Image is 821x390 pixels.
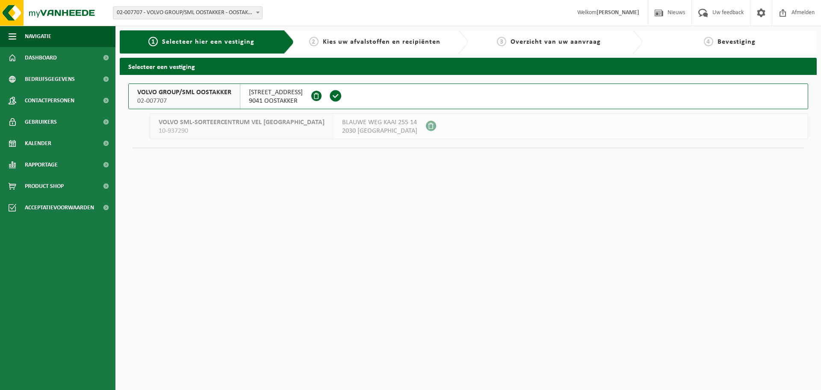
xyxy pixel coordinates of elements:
[511,39,601,45] span: Overzicht van uw aanvraag
[249,88,303,97] span: [STREET_ADDRESS]
[25,197,94,218] span: Acceptatievoorwaarden
[148,37,158,46] span: 1
[159,118,325,127] span: VOLVO SML-SORTEERCENTRUM VEL [GEOGRAPHIC_DATA]
[113,7,262,19] span: 02-007707 - VOLVO GROUP/SML OOSTAKKER - OOSTAKKER
[25,111,57,133] span: Gebruikers
[128,83,808,109] button: VOLVO GROUP/SML OOSTAKKER 02-007707 [STREET_ADDRESS]9041 OOSTAKKER
[342,118,417,127] span: BLAUWE WEG KAAI 255 14
[25,26,51,47] span: Navigatie
[159,127,325,135] span: 10-937290
[25,176,64,197] span: Product Shop
[113,6,263,19] span: 02-007707 - VOLVO GROUP/SML OOSTAKKER - OOSTAKKER
[25,133,51,154] span: Kalender
[162,39,254,45] span: Selecteer hier een vestiging
[137,97,231,105] span: 02-007707
[25,154,58,176] span: Rapportage
[309,37,319,46] span: 2
[718,39,756,45] span: Bevestiging
[597,9,639,16] strong: [PERSON_NAME]
[497,37,506,46] span: 3
[342,127,417,135] span: 2030 [GEOGRAPHIC_DATA]
[704,37,713,46] span: 4
[25,47,57,68] span: Dashboard
[25,90,74,111] span: Contactpersonen
[25,68,75,90] span: Bedrijfsgegevens
[137,88,231,97] span: VOLVO GROUP/SML OOSTAKKER
[249,97,303,105] span: 9041 OOSTAKKER
[120,58,817,74] h2: Selecteer een vestiging
[323,39,440,45] span: Kies uw afvalstoffen en recipiënten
